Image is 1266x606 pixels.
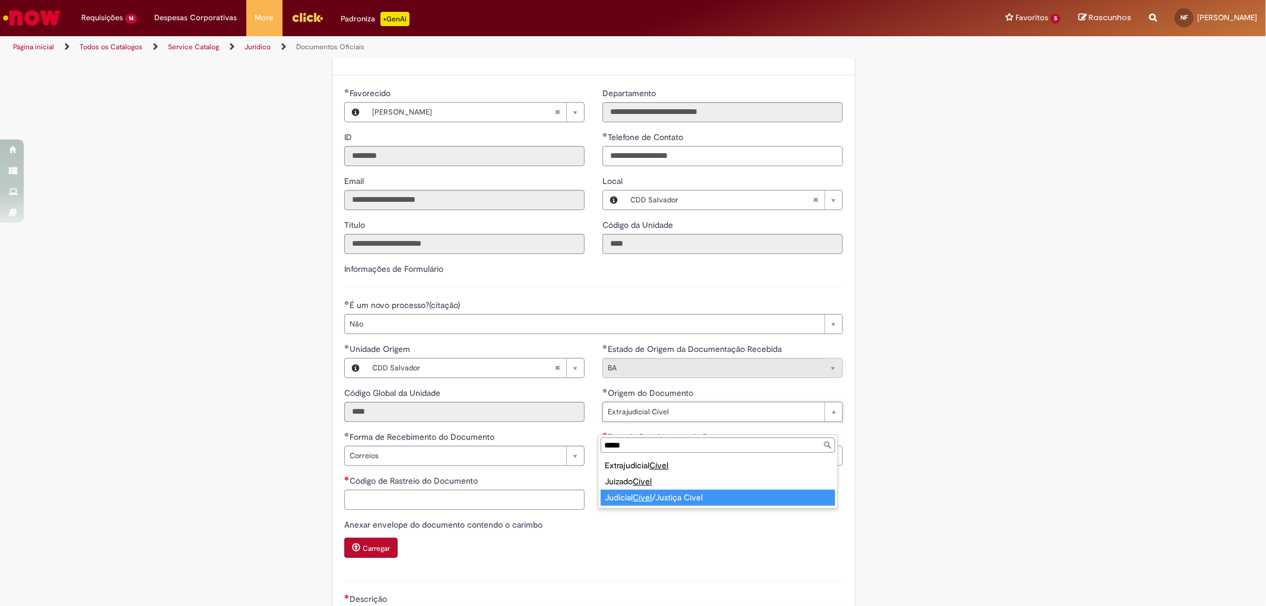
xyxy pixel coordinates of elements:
span: Cível [633,492,652,503]
div: Juizado [601,474,835,490]
ul: Origem do Documento [598,455,837,508]
div: Judicial /Justiça Cível [601,490,835,506]
span: Cível [633,476,652,487]
span: Cível [649,460,668,471]
div: Extrajudicial [601,458,835,474]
